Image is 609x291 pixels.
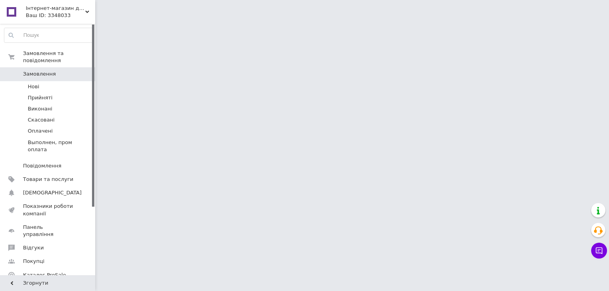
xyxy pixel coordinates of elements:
[28,83,39,90] span: Нові
[23,70,56,78] span: Замовлення
[4,28,93,42] input: Пошук
[28,94,52,101] span: Прийняті
[23,224,73,238] span: Панель управління
[23,244,44,251] span: Відгуки
[23,189,82,196] span: [DEMOGRAPHIC_DATA]
[23,203,73,217] span: Показники роботи компанії
[28,139,93,153] span: Выполнен, пром оплата
[23,50,95,64] span: Замовлення та повідомлення
[591,243,607,259] button: Чат з покупцем
[26,5,85,12] span: Інтернет-магазин для кондитерів
[28,105,52,112] span: Виконані
[28,116,55,124] span: Скасовані
[23,272,66,279] span: Каталог ProSale
[23,176,73,183] span: Товари та послуги
[23,258,44,265] span: Покупці
[28,127,53,135] span: Оплачені
[26,12,95,19] div: Ваш ID: 3348033
[23,162,61,169] span: Повідомлення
